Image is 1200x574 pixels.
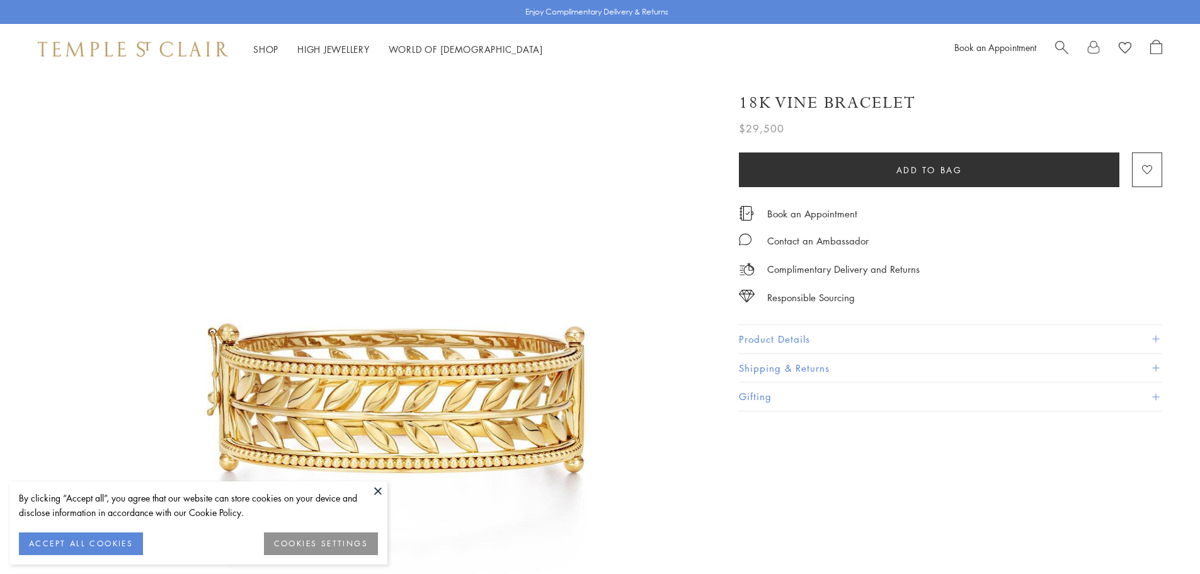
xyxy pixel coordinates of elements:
[264,532,378,555] button: COOKIES SETTINGS
[954,41,1036,54] a: Book an Appointment
[38,42,228,57] img: Temple St. Clair
[896,163,963,177] span: Add to bag
[253,42,543,57] nav: Main navigation
[19,491,378,520] div: By clicking “Accept all”, you agree that our website can store cookies on your device and disclos...
[739,290,755,302] img: icon_sourcing.svg
[1055,40,1068,59] a: Search
[767,233,869,249] div: Contact an Ambassador
[767,207,857,221] a: Book an Appointment
[767,261,920,277] p: Complimentary Delivery and Returns
[739,92,916,114] h1: 18K Vine Bracelet
[739,206,754,221] img: icon_appointment.svg
[1119,40,1131,59] a: View Wishlist
[253,43,278,55] a: ShopShop
[1137,515,1187,561] iframe: Gorgias live chat messenger
[739,382,1162,411] button: Gifting
[767,290,855,306] div: Responsible Sourcing
[739,354,1162,382] button: Shipping & Returns
[739,325,1162,353] button: Product Details
[19,532,143,555] button: ACCEPT ALL COOKIES
[739,120,784,137] span: $29,500
[739,152,1119,187] button: Add to bag
[389,43,543,55] a: World of [DEMOGRAPHIC_DATA]World of [DEMOGRAPHIC_DATA]
[1150,40,1162,59] a: Open Shopping Bag
[739,261,755,277] img: icon_delivery.svg
[739,233,751,246] img: MessageIcon-01_2.svg
[525,6,668,18] p: Enjoy Complimentary Delivery & Returns
[297,43,370,55] a: High JewelleryHigh Jewellery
